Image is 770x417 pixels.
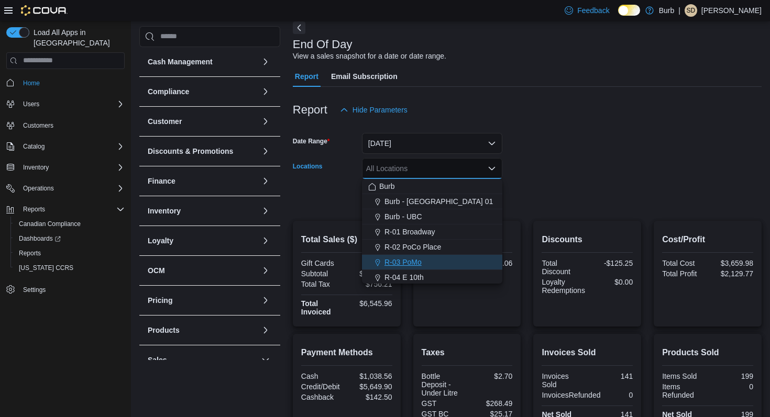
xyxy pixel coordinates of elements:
[19,77,44,89] a: Home
[2,202,129,217] button: Reports
[19,203,125,216] span: Reports
[10,217,129,231] button: Canadian Compliance
[259,354,272,366] button: Sales
[301,280,345,288] div: Total Tax
[618,5,640,16] input: Dark Mode
[19,264,73,272] span: [US_STATE] CCRS
[542,346,633,359] h2: Invoices Sold
[259,294,272,307] button: Pricing
[19,161,125,174] span: Inventory
[662,382,706,399] div: Items Refunded
[293,21,305,34] button: Next
[148,116,182,127] h3: Customer
[301,346,392,359] h2: Payment Methods
[19,140,125,153] span: Catalog
[384,196,493,207] span: Burb - [GEOGRAPHIC_DATA] 01
[259,264,272,277] button: OCM
[19,161,53,174] button: Inventory
[148,265,165,276] h3: OCM
[148,355,167,365] h3: Sales
[701,4,762,17] p: [PERSON_NAME]
[469,372,512,380] div: $2.70
[10,231,129,246] a: Dashboards
[687,4,696,17] span: SD
[148,235,257,246] button: Loyalty
[384,257,422,267] span: R-03 PoMo
[301,393,345,401] div: Cashback
[259,205,272,217] button: Inventory
[23,79,40,87] span: Home
[379,181,395,191] span: Burb
[542,278,585,295] div: Loyalty Redemptions
[259,324,272,336] button: Products
[259,115,272,128] button: Customer
[148,57,213,67] h3: Cash Management
[353,105,408,115] span: Hide Parameters
[336,99,412,120] button: Hide Parameters
[148,265,257,276] button: OCM
[19,249,41,257] span: Reports
[384,227,435,237] span: R-01 Broadway
[21,5,68,16] img: Cova
[23,163,49,172] span: Inventory
[2,139,129,154] button: Catalog
[362,224,502,240] button: R-01 Broadway
[148,86,189,97] h3: Compliance
[488,164,496,173] button: Close list of options
[29,27,125,48] span: Load All Apps in [GEOGRAPHIC_DATA]
[362,133,502,154] button: [DATE]
[15,262,78,274] a: [US_STATE] CCRS
[542,259,585,276] div: Total Discount
[293,104,327,116] h3: Report
[662,346,753,359] h2: Products Sold
[349,269,392,278] div: $5,789.75
[2,181,129,196] button: Operations
[422,399,465,408] div: GST
[2,97,129,111] button: Users
[19,140,49,153] button: Catalog
[10,246,129,261] button: Reports
[710,372,753,380] div: 199
[19,220,81,228] span: Canadian Compliance
[710,259,753,267] div: $3,659.98
[301,233,392,246] h2: Total Sales ($)
[589,372,633,380] div: 141
[301,372,345,380] div: Cash
[589,278,633,286] div: $0.00
[662,233,753,246] h2: Cost/Profit
[259,145,272,157] button: Discounts & Promotions
[301,269,345,278] div: Subtotal
[362,240,502,255] button: R-02 PoCo Place
[19,234,61,243] span: Dashboards
[604,391,633,399] div: 0
[23,205,45,213] span: Reports
[2,281,129,297] button: Settings
[422,346,513,359] h2: Taxes
[422,372,465,397] div: Bottle Deposit - Under Litre
[19,119,58,132] a: Customers
[362,255,502,270] button: R-03 PoMo
[10,261,129,275] button: [US_STATE] CCRS
[542,391,600,399] div: InvoicesRefunded
[19,119,125,132] span: Customers
[349,372,392,380] div: $1,038.56
[148,295,257,306] button: Pricing
[384,211,422,222] span: Burb - UBC
[301,259,345,267] div: Gift Cards
[19,284,50,296] a: Settings
[19,98,43,110] button: Users
[148,146,257,156] button: Discounts & Promotions
[15,262,125,274] span: Washington CCRS
[19,182,125,195] span: Operations
[2,118,129,133] button: Customers
[148,116,257,127] button: Customer
[295,66,318,87] span: Report
[15,232,65,245] a: Dashboards
[293,38,353,51] h3: End Of Day
[23,100,39,108] span: Users
[293,137,330,145] label: Date Range
[293,51,446,62] div: View a sales snapshot for a date or date range.
[259,175,272,187] button: Finance
[23,286,46,294] span: Settings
